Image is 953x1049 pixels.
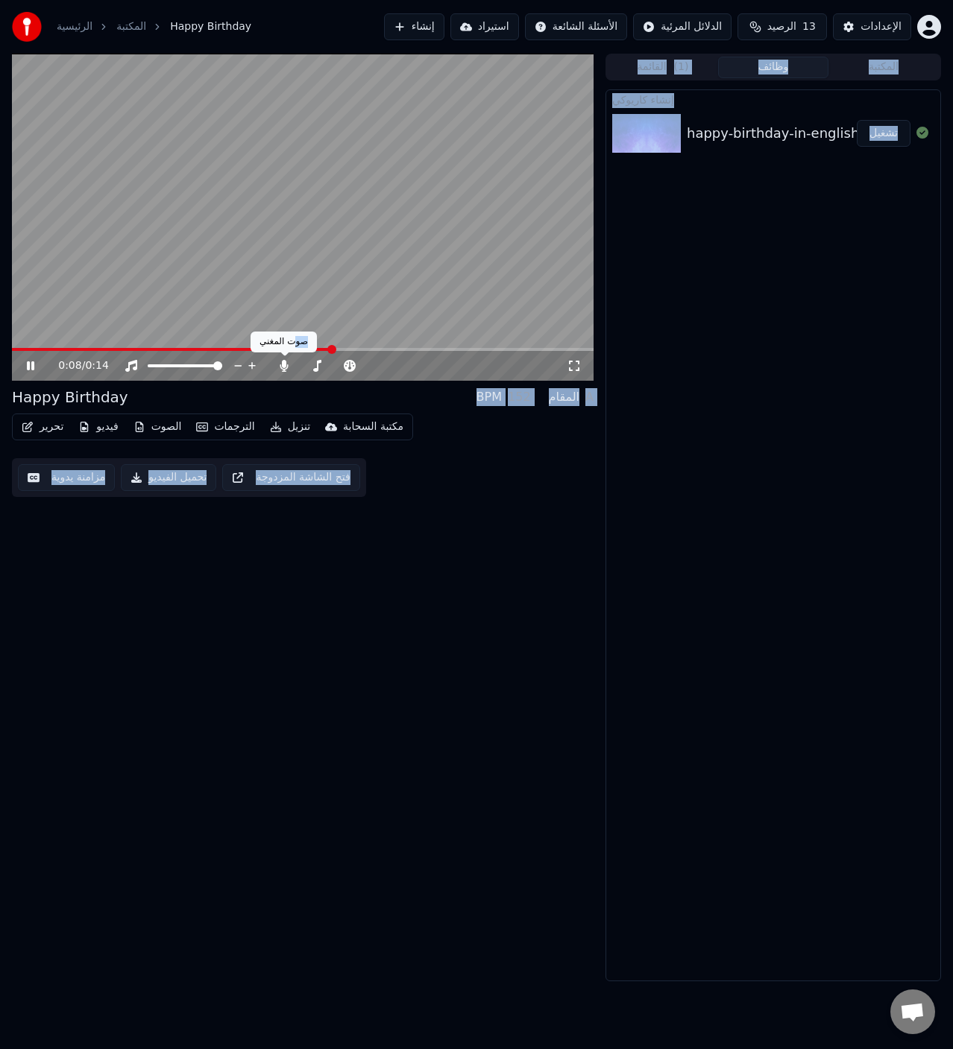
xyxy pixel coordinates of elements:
[585,388,594,406] div: A
[767,19,796,34] span: الرصيد
[12,12,42,42] img: youka
[508,388,531,406] div: 152
[58,358,94,373] div: /
[606,90,940,108] div: إنشاء كاريوكي
[861,19,902,34] div: الإعدادات
[343,419,403,434] div: مكتبة السحابة
[16,416,69,437] button: تحرير
[18,464,115,491] button: مزامنة يدوية
[833,13,911,40] button: الإعدادات
[264,416,316,437] button: تنزيل
[476,388,502,406] div: BPM
[633,13,732,40] button: الدلائل المرئية
[828,57,939,78] button: المكتبة
[802,19,816,34] span: 13
[222,464,359,491] button: فتح الشاشة المزدوجة
[57,19,251,34] nav: breadcrumb
[857,120,910,147] button: تشغيل
[12,387,128,408] div: Happy Birthday
[58,358,81,373] span: 0:08
[608,57,718,78] button: القائمة
[85,358,108,373] span: 0:14
[450,13,519,40] button: استيراد
[737,13,827,40] button: الرصيد13
[890,989,935,1034] div: Open chat
[525,13,628,40] button: الأسئلة الشائعة
[674,60,689,75] span: ( 1 )
[121,464,216,491] button: تحميل الفيديو
[251,332,317,352] div: صوت المغني
[549,388,579,406] div: المقام
[57,19,92,34] a: الرئيسية
[116,19,146,34] a: المكتبة
[384,13,444,40] button: إنشاء
[170,19,251,34] span: Happy Birthday
[190,416,260,437] button: الترجمات
[128,416,188,437] button: الصوت
[718,57,828,78] button: وظائف
[72,416,124,437] button: فيديو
